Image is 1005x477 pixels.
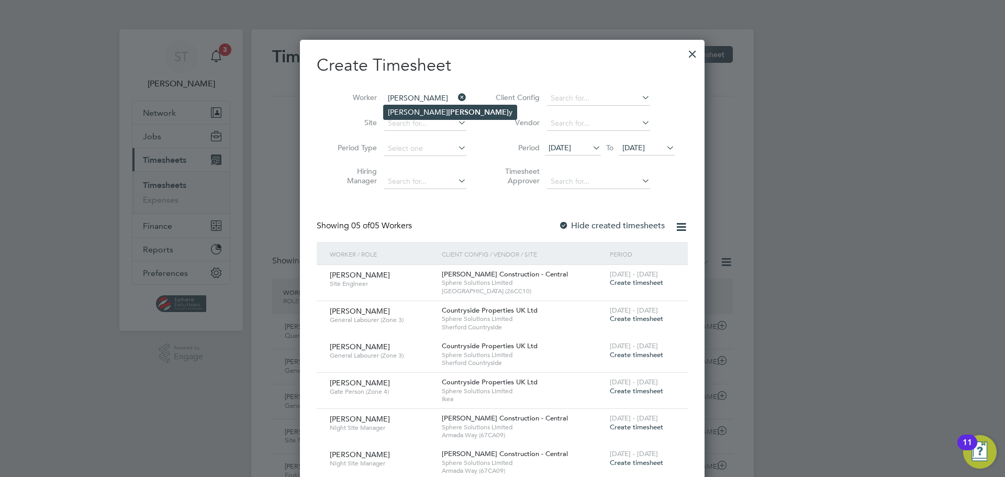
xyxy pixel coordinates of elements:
h2: Create Timesheet [317,54,688,76]
div: 11 [963,442,972,456]
span: Countryside Properties UK Ltd [442,341,538,350]
label: Timesheet Approver [493,167,540,185]
span: [PERSON_NAME] [330,378,390,387]
span: Sherford Countryside [442,359,605,367]
input: Search for... [384,174,466,189]
span: Gate Person (Zone 4) [330,387,434,396]
input: Search for... [384,116,466,131]
span: Night Site Manager [330,424,434,432]
div: Period [607,242,677,266]
span: Night Site Manager [330,459,434,468]
span: Sherford Countryside [442,323,605,331]
span: [PERSON_NAME] [330,342,390,351]
span: [DATE] - [DATE] [610,414,658,423]
span: Create timesheet [610,423,663,431]
span: Sphere Solutions Limited [442,423,605,431]
label: Hide created timesheets [559,220,665,231]
span: Armada Way (67CA09) [442,467,605,475]
span: [PERSON_NAME] Construction - Central [442,414,568,423]
li: [PERSON_NAME] y [384,105,517,119]
span: [DATE] - [DATE] [610,449,658,458]
span: [DATE] - [DATE] [610,306,658,315]
span: Sphere Solutions Limited [442,351,605,359]
span: General Labourer (Zone 3) [330,316,434,324]
span: Countryside Properties UK Ltd [442,306,538,315]
label: Site [330,118,377,127]
span: [DATE] [622,143,645,152]
span: Countryside Properties UK Ltd [442,378,538,386]
span: Sphere Solutions Limited [442,387,605,395]
input: Select one [384,141,466,156]
span: General Labourer (Zone 3) [330,351,434,360]
input: Search for... [547,91,650,106]
span: Sphere Solutions Limited [442,315,605,323]
label: Period [493,143,540,152]
span: 05 Workers [351,220,412,231]
span: [PERSON_NAME] Construction - Central [442,270,568,279]
span: [PERSON_NAME] [330,414,390,424]
span: Sphere Solutions Limited [442,459,605,467]
label: Vendor [493,118,540,127]
div: Client Config / Vendor / Site [439,242,607,266]
span: [DATE] - [DATE] [610,270,658,279]
span: [PERSON_NAME] Construction - Central [442,449,568,458]
span: [PERSON_NAME] [330,270,390,280]
span: Create timesheet [610,350,663,359]
span: Sphere Solutions Limited [442,279,605,287]
label: Worker [330,93,377,102]
label: Hiring Manager [330,167,377,185]
input: Search for... [384,91,466,106]
div: Worker / Role [327,242,439,266]
span: Armada Way (67CA09) [442,431,605,439]
label: Period Type [330,143,377,152]
span: 05 of [351,220,370,231]
span: Create timesheet [610,278,663,287]
span: Ikea [442,395,605,403]
button: Open Resource Center, 11 new notifications [963,435,997,469]
span: [GEOGRAPHIC_DATA] (26CC10) [442,287,605,295]
input: Search for... [547,174,650,189]
div: Showing [317,220,414,231]
span: [DATE] - [DATE] [610,341,658,350]
span: [DATE] - [DATE] [610,378,658,386]
span: [DATE] [549,143,571,152]
label: Client Config [493,93,540,102]
span: Create timesheet [610,386,663,395]
span: Site Engineer [330,280,434,288]
input: Search for... [547,116,650,131]
span: Create timesheet [610,314,663,323]
span: To [603,141,617,154]
span: Create timesheet [610,458,663,467]
b: [PERSON_NAME] [448,108,509,117]
span: [PERSON_NAME] [330,450,390,459]
span: [PERSON_NAME] [330,306,390,316]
